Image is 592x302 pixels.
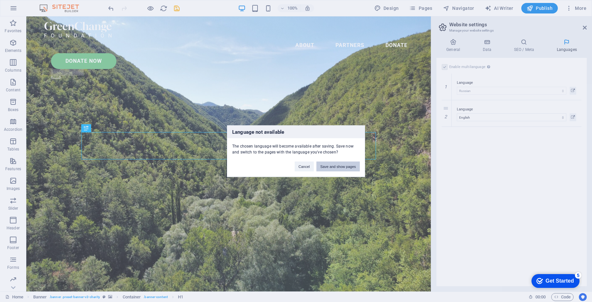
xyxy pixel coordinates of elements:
div: 5 [49,1,55,8]
div: Get Started 5 items remaining, 0% complete [5,3,53,17]
h3: Language not available [227,126,365,138]
div: Get Started [19,7,48,13]
div: The chosen language will become available after saving. Save now and switch to the pages with the... [227,138,365,155]
button: Save and show pages [316,161,360,171]
button: Cancel [295,161,314,171]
